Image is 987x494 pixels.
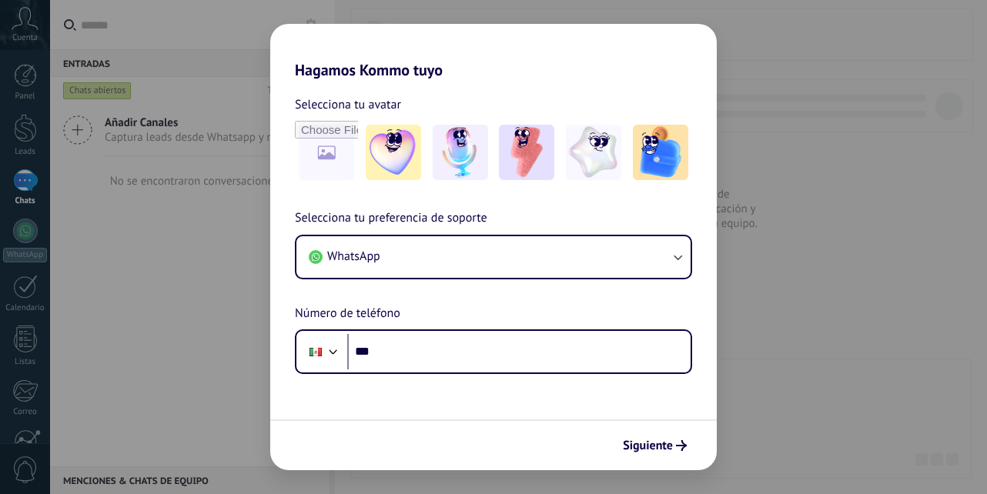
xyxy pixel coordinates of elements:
[366,125,421,180] img: -1.jpeg
[270,24,717,79] h2: Hagamos Kommo tuyo
[295,209,487,229] span: Selecciona tu preferencia de soporte
[566,125,621,180] img: -4.jpeg
[499,125,554,180] img: -3.jpeg
[327,249,380,264] span: WhatsApp
[295,304,400,324] span: Número de teléfono
[433,125,488,180] img: -2.jpeg
[301,335,330,368] div: Mexico: + 52
[616,432,694,459] button: Siguiente
[633,125,688,180] img: -5.jpeg
[295,95,401,115] span: Selecciona tu avatar
[623,440,673,451] span: Siguiente
[296,236,691,278] button: WhatsApp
